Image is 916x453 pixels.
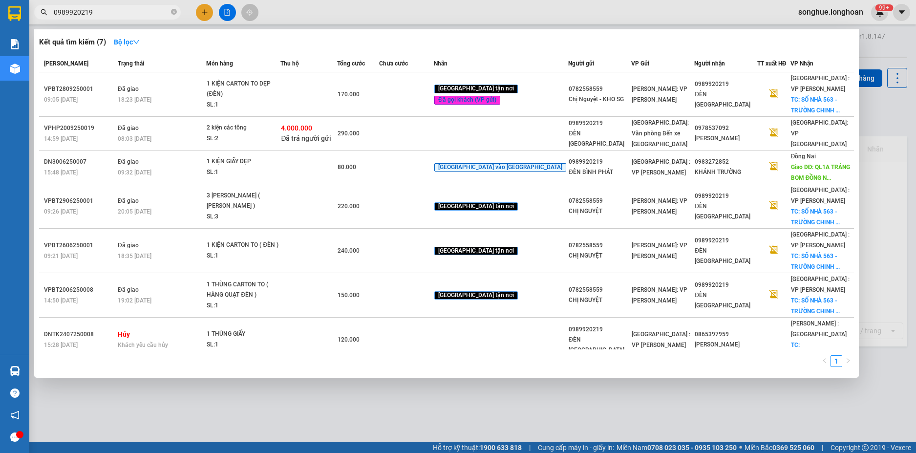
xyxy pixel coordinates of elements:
[338,247,360,254] span: 240.000
[791,164,851,181] span: Giao DĐ: QL1A TRẢNG BOM ĐỒNG N...
[118,169,151,176] span: 09:32 [DATE]
[695,280,757,290] div: 0989920219
[338,203,360,210] span: 220.000
[569,196,631,206] div: 0782558559
[791,320,847,338] span: [PERSON_NAME] : [GEOGRAPHIC_DATA]
[434,202,518,211] span: [GEOGRAPHIC_DATA] tận nơi
[338,164,356,171] span: 80.000
[10,410,20,420] span: notification
[206,60,233,67] span: Món hàng
[569,167,631,177] div: ĐÈN BÌNH PHÁT
[569,285,631,295] div: 0782558559
[44,84,115,94] div: VPBT2809250001
[44,96,78,103] span: 09:05 [DATE]
[842,355,854,367] li: Next Page
[8,6,21,21] img: logo-vxr
[569,84,631,94] div: 0782558559
[207,280,280,301] div: 1 THÙNG CARTON TO ( HÀNG QUẠT ĐÈN )
[819,355,831,367] button: left
[44,240,115,251] div: VPBT2606250001
[207,167,280,178] div: SL: 1
[791,276,850,293] span: [GEOGRAPHIC_DATA] : VP [PERSON_NAME]
[118,86,139,92] span: Đã giao
[114,38,140,46] strong: Bộ lọc
[207,301,280,311] div: SL: 1
[44,123,115,133] div: VPHP2009250019
[118,253,151,259] span: 18:35 [DATE]
[44,285,115,295] div: VPBT2006250008
[791,342,852,359] span: TC: [STREET_ADDRESS],T...
[207,100,280,110] div: SL: 1
[207,340,280,350] div: SL: 1
[118,197,139,204] span: Đã giao
[831,355,842,367] li: 1
[569,251,631,261] div: CHỊ NGUYỆT
[118,208,151,215] span: 20:05 [DATE]
[207,79,280,100] div: 1 KIỆN CARTON TO DẸP (ĐÈN)
[44,135,78,142] span: 14:59 [DATE]
[822,358,828,364] span: left
[44,253,78,259] span: 09:21 [DATE]
[44,157,115,167] div: DN3006250007
[118,60,144,67] span: Trạng thái
[632,86,687,103] span: [PERSON_NAME]: VP [PERSON_NAME]
[171,9,177,15] span: close-circle
[695,123,757,133] div: 0978537092
[207,156,280,167] div: 1 KIỆN GIẤY DẸP
[10,432,20,442] span: message
[118,297,151,304] span: 19:02 [DATE]
[10,366,20,376] img: warehouse-icon
[207,191,280,212] div: 3 [PERSON_NAME] ( [PERSON_NAME] )
[337,60,365,67] span: Tổng cước
[791,96,840,114] span: TC: SỐ NHÀ 563 - TRƯỜNG CHINH ...
[44,297,78,304] span: 14:50 [DATE]
[695,236,757,246] div: 0989920219
[569,295,631,305] div: CHỊ NGUYỆT
[569,94,631,105] div: Chị Nguyệt - KHO SG
[118,125,139,131] span: Đã giao
[694,60,725,67] span: Người nhận
[842,355,854,367] button: right
[281,124,312,132] span: 4.000.000
[281,134,331,142] span: Đã trả người gửi
[695,79,757,89] div: 0989920219
[44,196,115,206] div: VPBT2906250001
[569,335,631,355] div: ĐÈN [GEOGRAPHIC_DATA]
[379,60,408,67] span: Chưa cước
[207,133,280,144] div: SL: 2
[338,336,360,343] span: 120.000
[434,291,518,300] span: [GEOGRAPHIC_DATA] tận nơi
[568,60,594,67] span: Người gửi
[207,251,280,261] div: SL: 1
[695,191,757,201] div: 0989920219
[632,197,687,215] span: [PERSON_NAME]: VP [PERSON_NAME]
[695,167,757,177] div: KHÁNH TRƯỜNG
[695,290,757,311] div: ĐÈN [GEOGRAPHIC_DATA]
[695,89,757,110] div: ĐÈN [GEOGRAPHIC_DATA]
[831,356,842,367] a: 1
[118,330,130,338] strong: Hủy
[757,60,787,67] span: TT xuất HĐ
[10,39,20,49] img: solution-icon
[791,187,850,204] span: [GEOGRAPHIC_DATA] : VP [PERSON_NAME]
[44,169,78,176] span: 15:48 [DATE]
[207,212,280,222] div: SL: 3
[44,329,115,340] div: DNTK2407250008
[569,206,631,216] div: CHỊ NGUYỆT
[171,8,177,17] span: close-circle
[10,64,20,74] img: warehouse-icon
[118,96,151,103] span: 18:23 [DATE]
[338,91,360,98] span: 170.000
[632,331,690,348] span: [GEOGRAPHIC_DATA] : VP [PERSON_NAME]
[207,329,280,340] div: 1 THÙNG GIẤY
[39,37,106,47] h3: Kết quả tìm kiếm ( 7 )
[632,242,687,259] span: [PERSON_NAME]: VP [PERSON_NAME]
[819,355,831,367] li: Previous Page
[695,246,757,266] div: ĐÈN [GEOGRAPHIC_DATA]
[569,240,631,251] div: 0782558559
[791,153,816,160] span: Đồng Nai
[338,130,360,137] span: 290.000
[695,340,757,350] div: [PERSON_NAME]
[695,201,757,222] div: ĐÈN [GEOGRAPHIC_DATA]
[10,388,20,398] span: question-circle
